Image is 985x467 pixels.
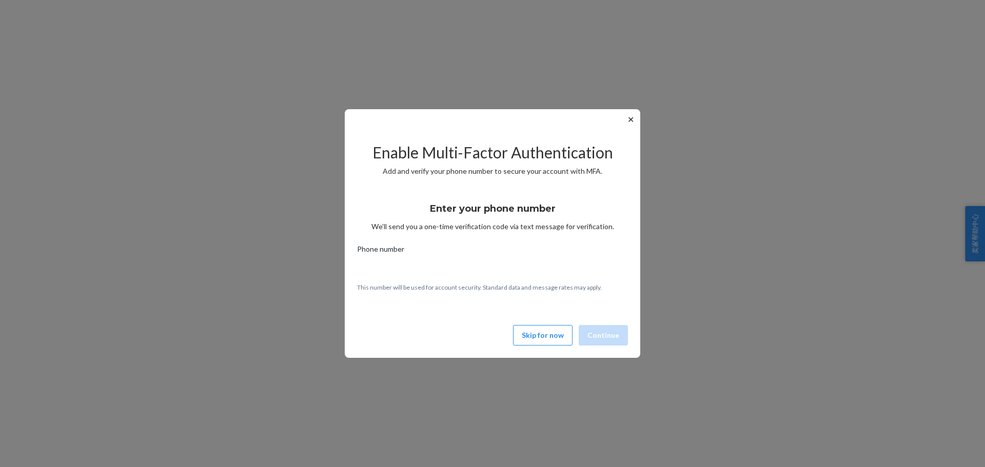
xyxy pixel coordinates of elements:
[357,244,404,258] span: Phone number
[357,194,628,232] div: We’ll send you a one-time verification code via text message for verification.
[625,113,636,126] button: ✕
[357,166,628,176] p: Add and verify your phone number to secure your account with MFA.
[579,325,628,346] button: Continue
[513,325,573,346] button: Skip for now
[430,202,556,215] h3: Enter your phone number
[357,144,628,161] h2: Enable Multi-Factor Authentication
[357,283,628,292] p: This number will be used for account security. Standard data and message rates may apply.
